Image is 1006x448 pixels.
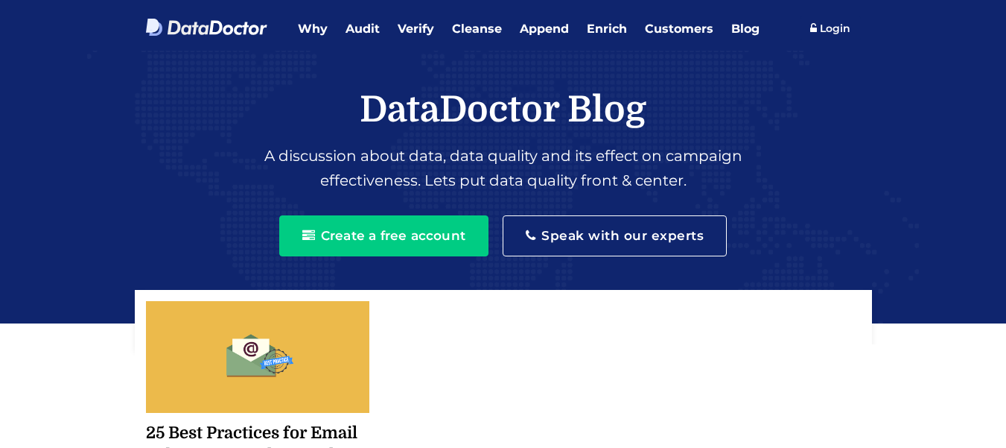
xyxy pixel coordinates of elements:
[346,22,380,36] span: Audit
[587,22,627,36] span: Enrich
[398,22,434,36] span: Verify
[520,22,569,36] span: Append
[146,301,369,413] img: Fastest Growing CEO Quotes
[511,7,578,40] a: Append
[298,22,328,36] span: Why
[279,215,488,256] button: Create a free account
[146,349,369,363] a: 25 Best Practices for Email Subject Lines That Work
[731,22,760,36] span: Blog
[146,88,861,133] h1: DataDoctor Blog
[337,7,389,40] a: Audit
[289,7,337,40] a: Why
[452,22,502,36] span: Cleanse
[722,7,768,40] a: Blog
[578,7,636,40] a: Enrich
[800,16,861,40] a: Login
[443,7,511,40] a: Cleanse
[146,136,861,193] p: A discussion about data, data quality and its effect on campaign effectiveness. Lets put data qua...
[645,22,713,36] span: Customers
[503,215,728,256] button: Speak with our experts
[636,7,722,40] a: Customers
[389,7,443,40] a: Verify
